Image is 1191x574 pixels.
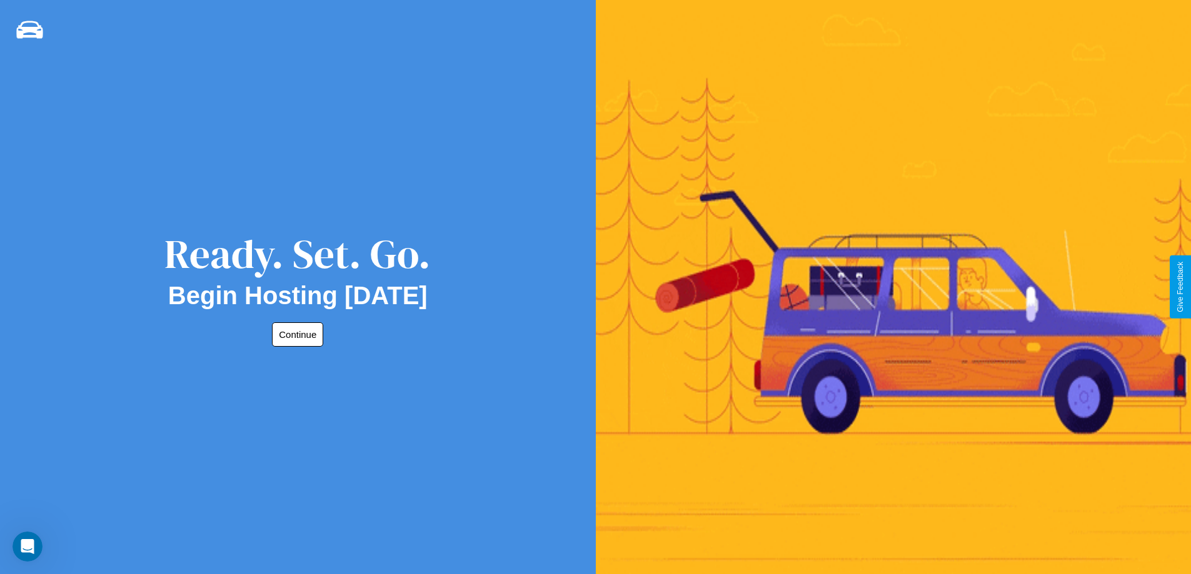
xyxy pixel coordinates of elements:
div: Give Feedback [1176,262,1185,312]
div: Ready. Set. Go. [164,226,431,282]
button: Continue [272,322,323,347]
iframe: Intercom live chat [13,532,43,562]
h2: Begin Hosting [DATE] [168,282,428,310]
